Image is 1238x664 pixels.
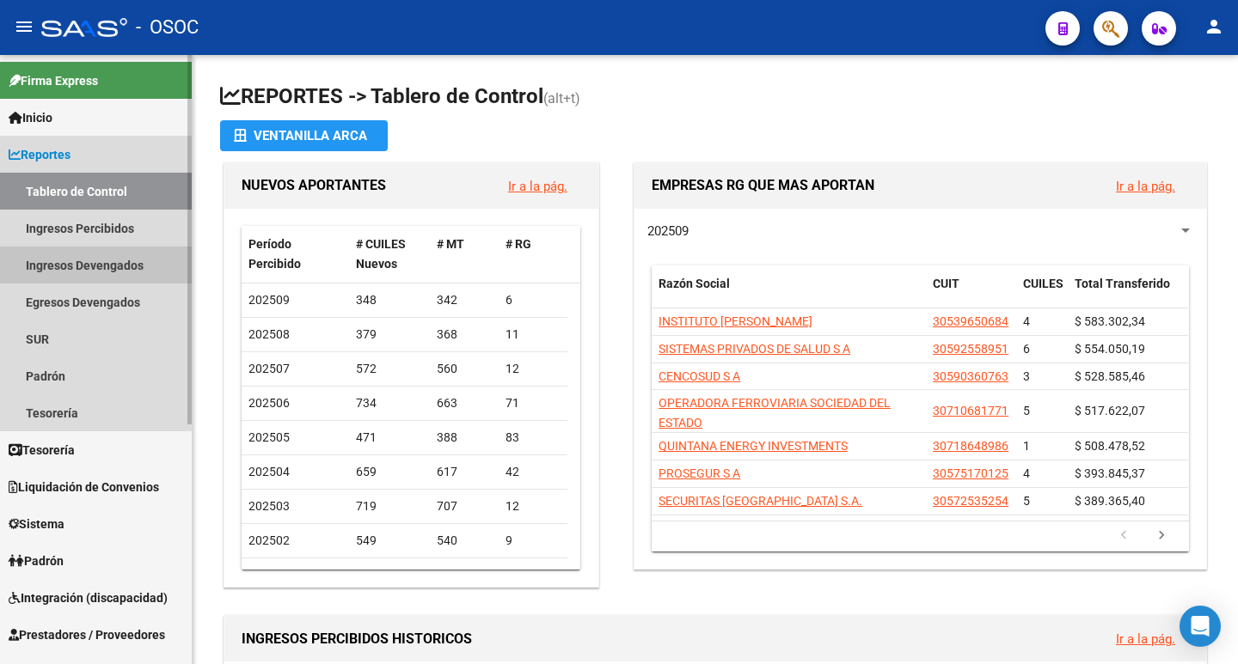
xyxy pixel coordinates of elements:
div: 659 [356,462,424,482]
span: SISTEMAS PRIVADOS DE SALUD S A [659,342,850,356]
datatable-header-cell: Razón Social [652,265,926,322]
span: Período Percibido [248,237,301,271]
span: CUILES [1023,277,1063,290]
datatable-header-cell: # CUILES Nuevos [349,226,431,283]
datatable-header-cell: Período Percibido [242,226,349,283]
div: 348 [356,290,424,310]
span: QUINTANA ENERGY INVESTMENTS [659,439,848,453]
span: Inicio [9,108,52,127]
span: 202508 [248,327,290,341]
span: 202504 [248,465,290,478]
div: Ventanilla ARCA [234,120,374,151]
div: 540 [437,531,492,551]
datatable-header-cell: Total Transferido [1068,265,1188,322]
span: $ 517.622,07 [1075,404,1145,417]
span: $ 389.365,40 [1075,494,1145,508]
div: 388 [437,428,492,448]
span: Prestadores / Proveedores [9,625,165,644]
h1: REPORTES -> Tablero de Control [220,82,1210,113]
span: Reportes [9,145,70,164]
button: Ir a la pág. [1102,170,1189,202]
button: Ir a la pág. [1102,623,1189,655]
span: - OSOC [136,9,199,46]
span: 5 [1023,404,1030,417]
span: NUEVOS APORTANTES [242,177,386,193]
span: # MT [437,237,464,251]
div: 42 [506,462,561,482]
div: 16 [506,565,561,585]
span: 30575170125 [933,466,1008,480]
div: 432 [356,565,424,585]
span: Sistema [9,515,64,533]
mat-icon: person [1204,16,1224,37]
span: 4 [1023,314,1030,328]
span: Liquidación de Convenios [9,478,159,496]
span: Razón Social [659,277,730,290]
div: 9 [506,531,561,551]
span: $ 508.478,52 [1075,439,1145,453]
div: 11 [506,325,561,344]
span: 202502 [248,533,290,547]
span: 202501 [248,568,290,582]
span: CUIT [933,277,959,290]
span: Padrón [9,551,64,570]
span: 202509 [647,223,689,239]
span: 202506 [248,396,290,410]
div: 549 [356,531,424,551]
button: Ir a la pág. [494,170,581,202]
span: 30710681771 [933,404,1008,417]
span: 30539650684 [933,314,1008,328]
span: Total Transferido [1075,277,1170,290]
span: CENCOSUD S A [659,369,740,383]
a: Ir a la pág. [1116,179,1175,194]
span: EMPRESAS RG QUE MAS APORTAN [652,177,874,193]
span: Integración (discapacidad) [9,588,168,607]
span: 30572535254 [933,494,1008,508]
div: 379 [356,325,424,344]
span: 6 [1023,342,1030,356]
span: OPERADORA FERROVIARIA SOCIEDAD DEL ESTADO [659,396,891,429]
span: # CUILES Nuevos [356,237,406,271]
a: go to previous page [1107,527,1140,545]
div: 560 [437,359,492,379]
span: 30718648986 [933,439,1008,453]
datatable-header-cell: CUIT [926,265,1016,322]
span: 3 [1023,369,1030,383]
a: go to next page [1145,527,1178,545]
div: 416 [437,565,492,585]
span: $ 393.845,37 [1075,466,1145,480]
div: 617 [437,462,492,482]
span: SECURITAS [GEOGRAPHIC_DATA] S.A. [659,494,862,508]
span: 4 [1023,466,1030,480]
a: Ir a la pág. [508,179,567,194]
span: 5 [1023,494,1030,508]
span: 30590360763 [933,369,1008,383]
span: Firma Express [9,71,98,90]
span: Tesorería [9,441,75,460]
mat-icon: menu [14,16,34,37]
span: 202505 [248,430,290,444]
span: PROSEGUR S A [659,466,740,480]
div: 471 [356,428,424,448]
span: INSTITUTO [PERSON_NAME] [659,314,812,328]
div: 572 [356,359,424,379]
span: 202507 [248,362,290,375]
span: 1 [1023,439,1030,453]
span: $ 554.050,19 [1075,342,1145,356]
datatable-header-cell: # MT [430,226,499,283]
span: INGRESOS PERCIBIDOS HISTORICOS [242,630,472,647]
span: (alt+t) [543,90,580,107]
span: $ 583.302,34 [1075,314,1145,328]
div: 734 [356,393,424,413]
span: 202503 [248,499,290,513]
div: 342 [437,290,492,310]
span: 30592558951 [933,342,1008,356]
span: # RG [506,237,531,251]
datatable-header-cell: # RG [499,226,567,283]
datatable-header-cell: CUILES [1016,265,1068,322]
div: 368 [437,325,492,344]
span: $ 528.585,46 [1075,369,1145,383]
div: 6 [506,290,561,310]
div: 12 [506,496,561,516]
div: 71 [506,393,561,413]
